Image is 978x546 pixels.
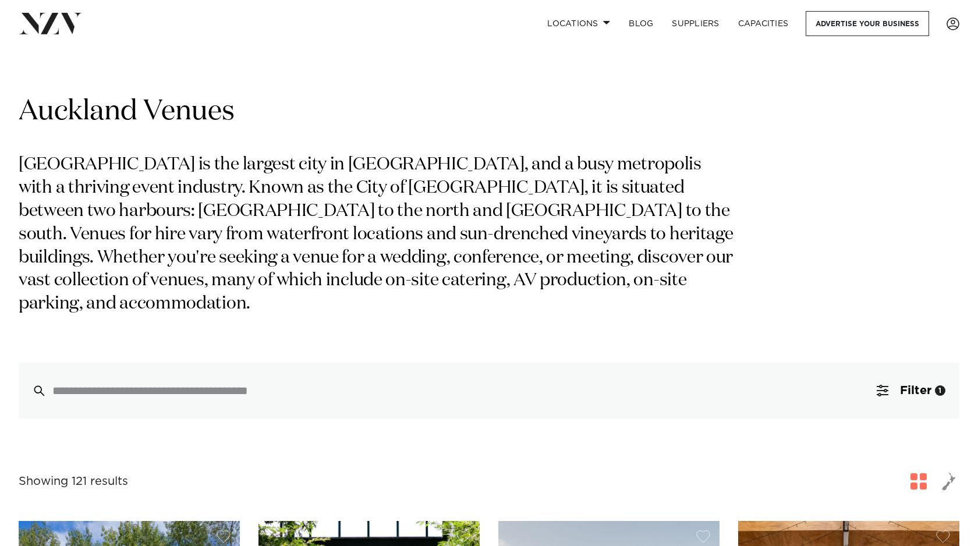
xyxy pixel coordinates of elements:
h1: Auckland Venues [19,94,959,130]
a: SUPPLIERS [662,11,728,36]
a: BLOG [619,11,662,36]
img: nzv-logo.png [19,13,82,34]
a: Capacities [729,11,798,36]
button: Filter1 [863,363,959,419]
a: Advertise your business [806,11,929,36]
div: Showing 121 results [19,473,128,491]
p: [GEOGRAPHIC_DATA] is the largest city in [GEOGRAPHIC_DATA], and a busy metropolis with a thriving... [19,154,738,316]
a: Locations [538,11,619,36]
span: Filter [900,385,931,396]
div: 1 [935,385,945,396]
